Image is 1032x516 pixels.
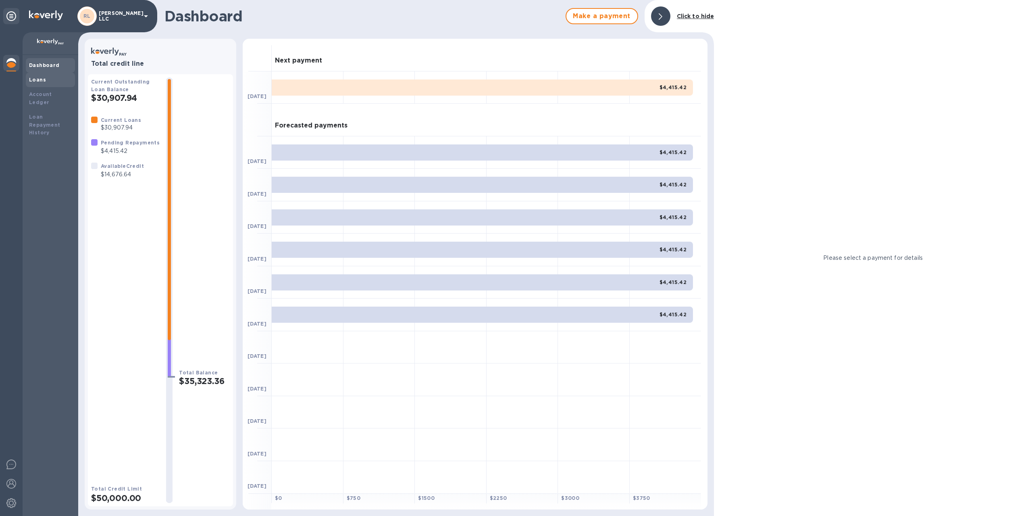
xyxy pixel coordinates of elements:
b: $4,415.42 [660,214,687,220]
p: $14,676.64 [101,170,144,179]
b: $4,415.42 [660,247,687,253]
button: Make a payment [566,8,638,24]
h2: $50,000.00 [91,493,160,503]
b: Current Outstanding Loan Balance [91,79,150,92]
b: $4,415.42 [660,149,687,155]
b: Total Credit Limit [91,486,142,492]
b: Total Balance [179,370,218,376]
b: [DATE] [248,93,266,99]
h2: $35,323.36 [179,376,230,386]
p: $4,415.42 [101,147,160,155]
b: $ 2250 [490,495,507,501]
b: [DATE] [248,256,266,262]
b: $ 3000 [561,495,579,501]
b: $ 1500 [418,495,435,501]
b: [DATE] [248,418,266,424]
h1: Dashboard [164,8,562,25]
b: Account Ledger [29,91,52,105]
h3: Next payment [275,57,322,65]
b: $ 750 [347,495,361,501]
b: Loans [29,77,46,83]
b: Loan Repayment History [29,114,60,136]
b: [DATE] [248,483,266,489]
b: Current Loans [101,117,141,123]
b: RL [83,13,91,19]
h3: Total credit line [91,60,230,68]
b: Dashboard [29,62,60,68]
div: Unpin categories [3,8,19,24]
b: [DATE] [248,223,266,229]
b: [DATE] [248,353,266,359]
b: $4,415.42 [660,84,687,90]
h3: Forecasted payments [275,122,347,130]
b: [DATE] [248,158,266,164]
b: [DATE] [248,451,266,457]
p: Please select a payment for details [823,254,923,262]
b: Click to hide [677,13,714,19]
b: $4,415.42 [660,311,687,318]
b: [DATE] [248,386,266,392]
h2: $30,907.94 [91,93,160,103]
b: Available Credit [101,163,144,169]
b: [DATE] [248,288,266,294]
b: $ 0 [275,495,282,501]
b: [DATE] [248,191,266,197]
b: $ 3750 [633,495,650,501]
img: Logo [29,10,63,20]
p: $30,907.94 [101,123,141,132]
b: $4,415.42 [660,182,687,188]
b: Pending Repayments [101,140,160,146]
p: [PERSON_NAME] LLC [99,10,139,22]
span: Make a payment [573,11,631,21]
b: [DATE] [248,321,266,327]
b: $4,415.42 [660,279,687,285]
